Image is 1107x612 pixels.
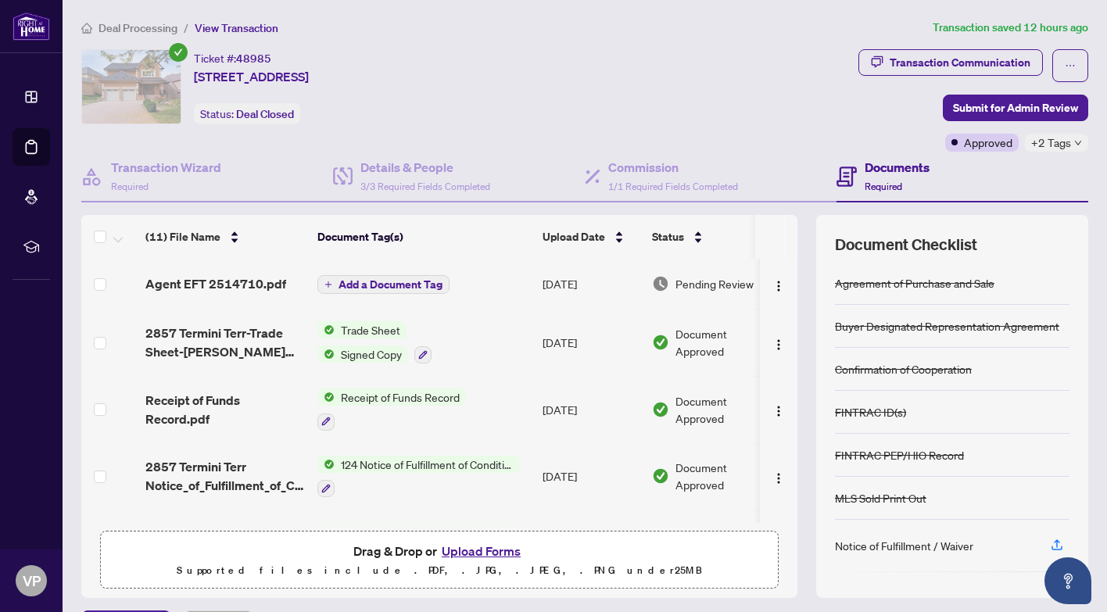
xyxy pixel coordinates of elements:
button: Add a Document Tag [317,274,450,295]
span: Agent EFT 2514710.pdf [145,274,286,293]
div: Confirmation of Cooperation [835,360,972,378]
h4: Documents [865,158,930,177]
div: Agreement of Purchase and Sale [835,274,994,292]
span: Signed Copy [335,345,408,363]
h4: Commission [608,158,738,177]
img: Status Icon [317,321,335,338]
img: Logo [772,472,785,485]
span: Commission Statement Sent to Listing Brokerage [335,522,520,539]
img: Status Icon [317,345,335,363]
img: Status Icon [317,522,335,539]
span: Pending Review [675,275,754,292]
img: Document Status [652,334,669,351]
div: Ticket #: [194,49,271,67]
span: Document Checklist [835,234,977,256]
span: Receipt of Funds Record [335,388,466,406]
div: Transaction Communication [890,50,1030,75]
span: Submit for Admin Review [953,95,1078,120]
div: FINTRAC PEP/HIO Record [835,446,964,463]
span: Status [652,228,684,245]
button: Submit for Admin Review [943,95,1088,121]
div: Buyer Designated Representation Agreement [835,317,1059,335]
td: [DATE] [536,259,646,309]
span: Document Approved [675,325,772,360]
span: [STREET_ADDRESS] [194,67,309,86]
h4: Transaction Wizard [111,158,221,177]
span: 1/1 Required Fields Completed [608,181,738,192]
img: IMG-W12306782_1.jpg [82,50,181,123]
img: Document Status [652,467,669,485]
span: VP [23,570,41,592]
span: Document Approved [675,459,772,493]
span: Required [865,181,902,192]
button: Status IconTrade SheetStatus IconSigned Copy [317,321,432,363]
span: Upload Date [543,228,605,245]
li: / [184,19,188,37]
img: Logo [772,338,785,351]
span: 2857 Termini Terr-Trade Sheet-[PERSON_NAME] Signed.pdf [145,324,305,361]
th: Document Tag(s) [311,215,536,259]
td: [DATE] [536,443,646,510]
span: check-circle [169,43,188,62]
img: Document Status [652,401,669,418]
div: MLS Sold Print Out [835,489,926,506]
p: Supported files include .PDF, .JPG, .JPEG, .PNG under 25 MB [110,561,768,580]
span: plus [324,281,332,288]
span: Receipt of Funds Record.pdf [145,391,305,428]
span: Deal Processing [99,21,177,35]
img: Logo [772,280,785,292]
h4: Details & People [360,158,490,177]
span: Document Approved [675,392,772,427]
span: (11) File Name [145,228,220,245]
div: FINTRAC ID(s) [835,403,906,421]
span: 2857 Termini Terr Notice_of_Fulfillment_of_Condition.pdf [145,457,305,495]
span: ellipsis [1065,60,1076,71]
span: 48985 [236,52,271,66]
button: Open asap [1044,557,1091,604]
td: [DATE] [536,510,646,577]
span: Approved [964,134,1012,151]
img: Status Icon [317,456,335,473]
div: Status: [194,103,300,124]
button: Status IconCommission Statement Sent to Listing Brokerage [317,522,520,564]
img: Status Icon [317,388,335,406]
span: Drag & Drop orUpload FormsSupported files include .PDF, .JPG, .JPEG, .PNG under25MB [101,531,778,589]
img: Document Status [652,275,669,292]
th: Status [646,215,779,259]
button: Upload Forms [437,541,525,561]
span: View Transaction [195,21,278,35]
button: Status IconReceipt of Funds Record [317,388,466,431]
button: Add a Document Tag [317,275,450,294]
button: Logo [766,397,791,422]
span: Add a Document Tag [339,279,442,290]
button: Logo [766,330,791,355]
span: +2 Tags [1031,134,1071,152]
button: Logo [766,271,791,296]
span: 3/3 Required Fields Completed [360,181,490,192]
div: Notice of Fulfillment / Waiver [835,537,973,554]
span: Trade Sheet [335,321,407,338]
span: 124 Notice of Fulfillment of Condition(s) - Agreement of Purchase and Sale [335,456,520,473]
span: down [1074,139,1082,147]
img: Logo [772,405,785,417]
span: home [81,23,92,34]
td: [DATE] [536,376,646,443]
td: [DATE] [536,309,646,376]
article: Transaction saved 12 hours ago [933,19,1088,37]
button: Transaction Communication [858,49,1043,76]
span: Required [111,181,149,192]
span: Deal Closed [236,107,294,121]
th: Upload Date [536,215,646,259]
img: logo [13,12,50,41]
button: Status Icon124 Notice of Fulfillment of Condition(s) - Agreement of Purchase and Sale [317,456,520,498]
span: Drag & Drop or [353,541,525,561]
button: Logo [766,463,791,489]
th: (11) File Name [139,215,311,259]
